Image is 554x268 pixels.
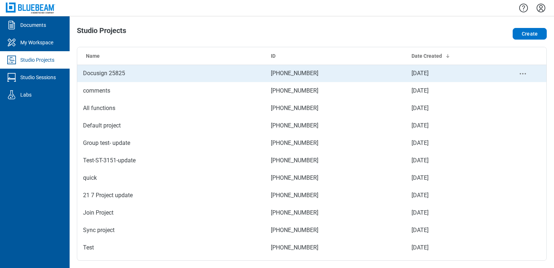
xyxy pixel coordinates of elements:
td: [PHONE_NUMBER] [265,187,406,204]
td: comments [77,82,265,100]
div: Studio Sessions [20,74,56,81]
td: [DATE] [406,187,500,204]
div: Studio Projects [20,56,54,64]
td: quick [77,169,265,187]
svg: My Workspace [6,37,17,48]
td: [DATE] [406,134,500,152]
td: [PHONE_NUMBER] [265,82,406,100]
button: project-actions-menu [518,69,527,78]
td: [DATE] [406,100,500,117]
td: [DATE] [406,117,500,134]
td: Join Project [77,204,265,222]
div: ID [271,52,400,60]
td: Test-ST-3151-update [77,152,265,169]
td: [PHONE_NUMBER] [265,222,406,239]
td: [DATE] [406,204,500,222]
td: All functions [77,100,265,117]
button: Create [513,28,547,40]
td: Test [77,239,265,256]
td: Group test- update [77,134,265,152]
td: [DATE] [406,169,500,187]
td: [PHONE_NUMBER] [265,152,406,169]
td: [PHONE_NUMBER] [265,239,406,256]
div: Labs [20,91,32,98]
td: Default project [77,117,265,134]
img: Bluebeam, Inc. [6,3,55,13]
div: Documents [20,21,46,29]
td: [PHONE_NUMBER] [265,117,406,134]
svg: Studio Projects [6,54,17,66]
h1: Studio Projects [77,27,126,38]
div: Name [86,52,259,60]
td: [PHONE_NUMBER] [265,65,406,82]
td: Docusign 25825 [77,65,265,82]
svg: Labs [6,89,17,101]
td: [DATE] [406,82,500,100]
td: [DATE] [406,239,500,256]
button: Settings [535,2,547,14]
td: [DATE] [406,222,500,239]
div: My Workspace [20,39,53,46]
td: 21 7 Project update [77,187,265,204]
td: [PHONE_NUMBER] [265,100,406,117]
svg: Documents [6,19,17,31]
div: Date Created [412,52,494,60]
td: [DATE] [406,152,500,169]
td: [DATE] [406,65,500,82]
td: [PHONE_NUMBER] [265,204,406,222]
svg: Studio Sessions [6,72,17,83]
td: [PHONE_NUMBER] [265,169,406,187]
td: Sync project [77,222,265,239]
td: [PHONE_NUMBER] [265,134,406,152]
